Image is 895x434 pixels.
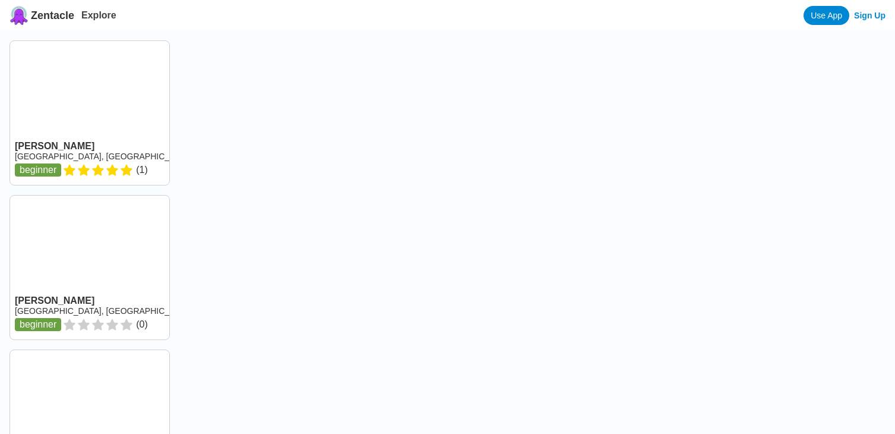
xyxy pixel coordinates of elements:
span: Zentacle [31,10,74,22]
a: Zentacle logoZentacle [10,6,74,25]
a: Sign Up [854,11,885,20]
img: Zentacle logo [10,6,29,25]
a: Explore [81,10,116,20]
a: Use App [804,6,849,25]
